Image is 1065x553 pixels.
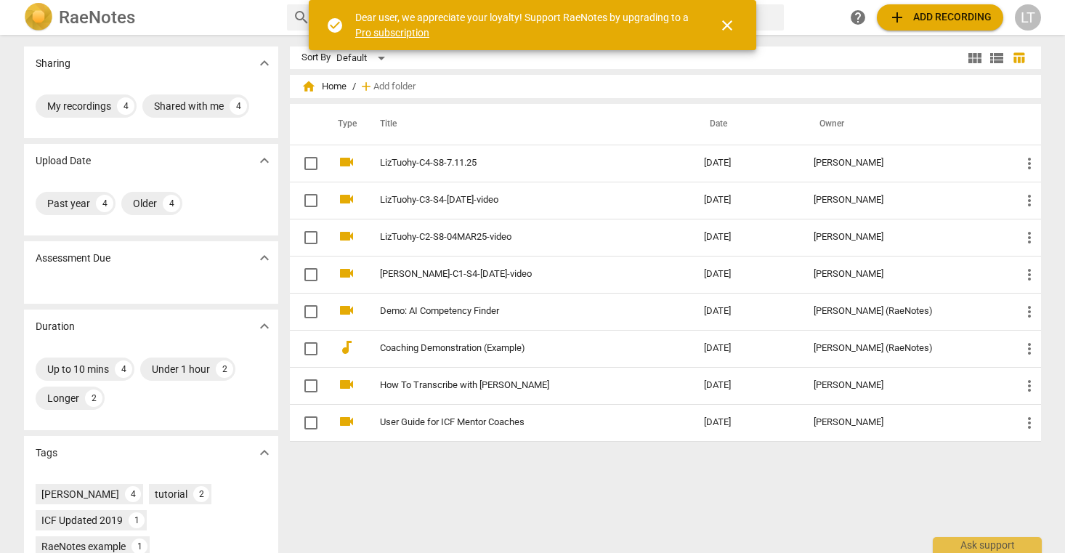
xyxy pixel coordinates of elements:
span: home [301,79,316,94]
span: videocam [338,153,355,171]
button: LT [1015,4,1041,31]
button: Show more [254,247,275,269]
p: Tags [36,445,57,461]
span: Add folder [373,81,416,92]
div: [PERSON_NAME] (RaeNotes) [814,343,997,354]
div: ICF Updated 2019 [41,513,123,528]
a: LizTuohy-C2-S8-04MAR25-video [380,232,652,243]
button: Close [710,8,745,43]
h2: RaeNotes [59,7,135,28]
div: 4 [163,195,180,212]
span: expand_more [256,152,273,169]
div: [PERSON_NAME] [41,487,119,501]
span: more_vert [1021,266,1038,283]
span: videocam [338,302,355,319]
td: [DATE] [692,367,802,404]
a: [PERSON_NAME]-C1-S4-[DATE]-video [380,269,652,280]
div: Up to 10 mins [47,362,109,376]
p: Sharing [36,56,70,71]
span: videocam [338,376,355,393]
div: [PERSON_NAME] [814,158,997,169]
span: add [359,79,373,94]
div: Shared with me [154,99,224,113]
span: check_circle [326,17,344,34]
a: Coaching Demonstration (Example) [380,343,652,354]
div: 4 [115,360,132,378]
a: LizTuohy-C4-S8-7.11.25 [380,158,652,169]
div: Under 1 hour [152,362,210,376]
div: [PERSON_NAME] [814,417,997,428]
span: / [352,81,356,92]
span: expand_more [256,318,273,335]
div: Longer [47,391,79,405]
a: Help [845,4,871,31]
span: more_vert [1021,192,1038,209]
span: more_vert [1021,303,1038,320]
div: Dear user, we appreciate your loyalty! Support RaeNotes by upgrading to a [355,10,692,40]
a: Demo: AI Competency Finder [380,306,652,317]
div: [PERSON_NAME] [814,269,997,280]
div: Sort By [301,52,331,63]
th: Type [326,104,363,145]
td: [DATE] [692,293,802,330]
span: Home [301,79,347,94]
div: Past year [47,196,90,211]
button: Show more [254,442,275,464]
td: [DATE] [692,404,802,441]
span: Add recording [888,9,992,26]
span: expand_more [256,249,273,267]
button: Tile view [964,47,986,69]
span: more_vert [1021,155,1038,172]
span: expand_more [256,444,273,461]
img: Logo [24,3,53,32]
button: Show more [254,315,275,337]
div: 1 [129,512,145,528]
div: 4 [117,97,134,115]
span: help [849,9,867,26]
div: [PERSON_NAME] [814,232,997,243]
button: Show more [254,52,275,74]
span: more_vert [1021,377,1038,395]
div: tutorial [155,487,187,501]
td: [DATE] [692,182,802,219]
span: videocam [338,190,355,208]
div: 2 [216,360,233,378]
td: [DATE] [692,219,802,256]
span: view_list [988,49,1005,67]
span: more_vert [1021,340,1038,358]
div: Ask support [933,537,1042,553]
button: Show more [254,150,275,171]
div: 2 [85,389,102,407]
div: [PERSON_NAME] [814,195,997,206]
span: videocam [338,227,355,245]
div: 2 [193,486,209,502]
span: search [293,9,310,26]
p: Duration [36,319,75,334]
div: [PERSON_NAME] (RaeNotes) [814,306,997,317]
th: Title [363,104,692,145]
a: User Guide for ICF Mentor Coaches [380,417,652,428]
a: Pro subscription [355,27,429,39]
span: videocam [338,413,355,430]
button: Table view [1008,47,1029,69]
span: table_chart [1012,51,1026,65]
span: more_vert [1021,229,1038,246]
th: Owner [802,104,1009,145]
p: Assessment Due [36,251,110,266]
span: close [718,17,736,34]
div: 4 [96,195,113,212]
td: [DATE] [692,256,802,293]
span: view_module [966,49,984,67]
button: List view [986,47,1008,69]
td: [DATE] [692,330,802,367]
div: 4 [125,486,141,502]
div: Default [336,47,390,70]
span: videocam [338,265,355,282]
th: Date [692,104,802,145]
div: 4 [230,97,247,115]
div: Older [133,196,157,211]
button: Upload [877,4,1003,31]
div: [PERSON_NAME] [814,380,997,391]
td: [DATE] [692,145,802,182]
